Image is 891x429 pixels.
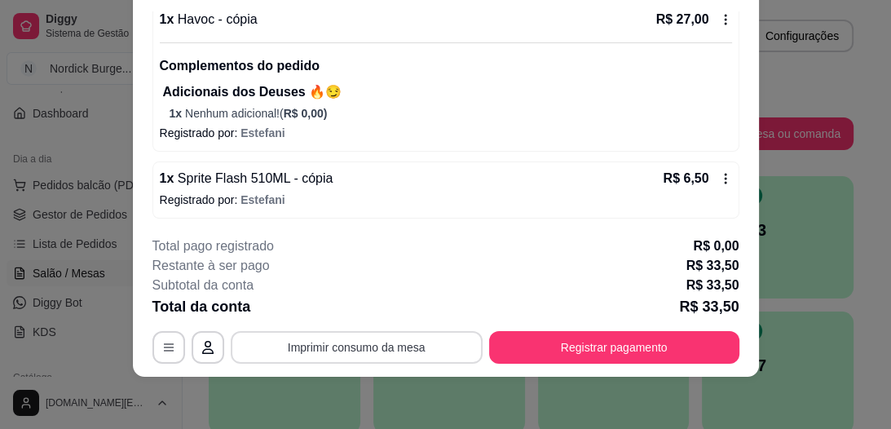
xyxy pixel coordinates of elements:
button: Imprimir consumo da mesa [231,331,483,364]
p: 1 x [160,169,333,188]
p: R$ 6,50 [663,169,708,188]
p: Nenhum adicional! ( [170,105,732,122]
p: R$ 33,50 [679,295,739,318]
span: Estefani [240,126,285,139]
span: R$ 0,00 ) [284,107,328,120]
p: Subtotal da conta [152,276,254,295]
p: Restante à ser pago [152,256,270,276]
button: Registrar pagamento [489,331,739,364]
p: Complementos do pedido [160,56,732,76]
p: R$ 0,00 [693,237,739,256]
span: Estefani [240,193,285,206]
p: Total da conta [152,295,251,318]
span: Havoc - cópia [174,12,257,26]
p: R$ 33,50 [686,256,739,276]
p: Adicionais dos Deuses 🔥😏 [163,82,732,102]
span: Sprite Flash 510ML - cópia [174,171,333,185]
p: Total pago registrado [152,237,274,256]
p: Registrado por: [160,125,732,141]
span: 1 x [170,107,185,120]
p: R$ 33,50 [686,276,739,295]
p: Registrado por: [160,192,732,208]
p: 1 x [160,10,258,29]
p: R$ 27,00 [656,10,709,29]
